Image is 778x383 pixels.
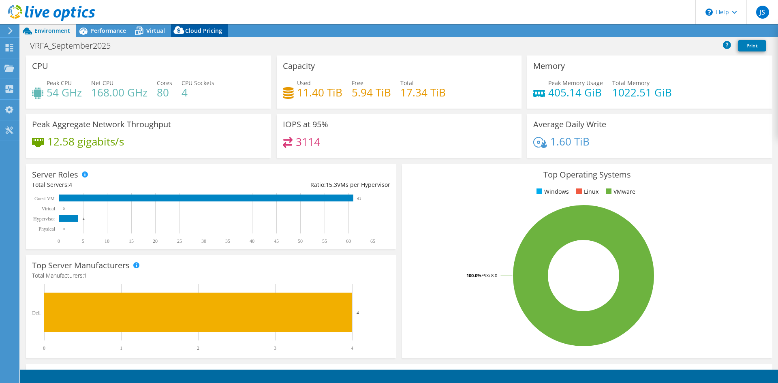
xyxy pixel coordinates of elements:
text: Physical [38,226,55,232]
text: 30 [201,238,206,244]
span: 4 [69,181,72,188]
text: 10 [105,238,109,244]
li: Linux [574,187,598,196]
text: 0 [58,238,60,244]
text: 65 [370,238,375,244]
text: 4 [83,217,85,221]
span: Total Memory [612,79,650,87]
h3: Top Server Manufacturers [32,261,130,270]
text: 15 [129,238,134,244]
h4: 4 [182,88,214,97]
h4: 405.14 GiB [548,88,603,97]
text: 61 [357,197,361,201]
h4: 80 [157,88,172,97]
li: VMware [604,187,635,196]
span: Environment [34,27,70,34]
span: Net CPU [91,79,113,87]
text: 20 [153,238,158,244]
span: Free [352,79,363,87]
h3: Top Operating Systems [408,170,766,179]
span: Performance [90,27,126,34]
text: 2 [197,345,199,351]
h4: 168.00 GHz [91,88,147,97]
h4: 1022.51 GiB [612,88,672,97]
h3: Capacity [283,62,315,71]
span: Cloud Pricing [185,27,222,34]
text: 40 [250,238,254,244]
span: CPU Sockets [182,79,214,87]
text: 0 [43,345,45,351]
text: Guest VM [34,196,55,201]
text: 5 [82,238,84,244]
text: 3 [274,345,276,351]
tspan: 100.0% [466,272,481,278]
h4: 1.60 TiB [550,137,590,146]
text: Dell [32,310,41,316]
span: Used [297,79,311,87]
li: Windows [534,187,569,196]
div: Total Servers: [32,180,211,189]
span: Peak Memory Usage [548,79,603,87]
h4: 12.58 gigabits/s [47,137,124,146]
h3: CPU [32,62,48,71]
text: 60 [346,238,351,244]
h3: Memory [533,62,565,71]
text: 4 [351,345,353,351]
tspan: ESXi 8.0 [481,272,497,278]
span: Virtual [146,27,165,34]
h3: Peak Aggregate Network Throughput [32,120,171,129]
div: Ratio: VMs per Hypervisor [211,180,390,189]
text: 35 [225,238,230,244]
text: 0 [63,227,65,231]
h3: IOPS at 95% [283,120,328,129]
h4: Total Manufacturers: [32,271,390,280]
span: Cores [157,79,172,87]
a: Print [738,40,766,51]
span: Peak CPU [47,79,72,87]
text: 0 [63,207,65,211]
text: 55 [322,238,327,244]
h4: 11.40 TiB [297,88,342,97]
span: JS [756,6,769,19]
text: 1 [120,345,122,351]
h3: Server Roles [32,170,78,179]
text: 4 [357,310,359,315]
h1: VRFA_September2025 [26,41,123,50]
h4: 3114 [296,137,320,146]
text: 50 [298,238,303,244]
h3: Average Daily Write [533,120,606,129]
h4: 54 GHz [47,88,82,97]
span: 1 [84,272,87,279]
text: Hypervisor [33,216,55,222]
h4: 5.94 TiB [352,88,391,97]
svg: \n [705,9,713,16]
text: 45 [274,238,279,244]
h4: 17.34 TiB [400,88,446,97]
text: Virtual [42,206,56,212]
span: Total [400,79,414,87]
span: 15.3 [326,181,337,188]
text: 25 [177,238,182,244]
